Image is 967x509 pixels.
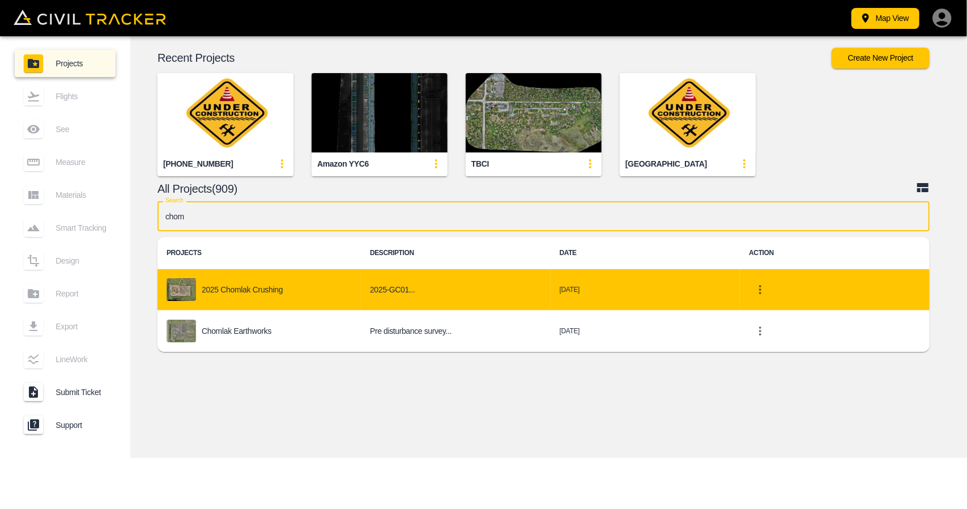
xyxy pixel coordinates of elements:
[271,152,293,175] button: update-card-details
[733,152,756,175] button: update-card-details
[625,159,707,169] div: [GEOGRAPHIC_DATA]
[202,326,271,336] p: Chomlak Earthworks
[163,159,233,169] div: [PHONE_NUMBER]
[471,159,489,169] div: TBCI
[14,10,166,26] img: Civil Tracker
[370,324,542,338] h6: Pre disturbance survey
[370,283,542,297] h6: 2025-GC01
[15,412,116,439] a: Support
[157,237,361,269] th: PROJECTS
[579,152,602,175] button: update-card-details
[312,73,448,152] img: Amazon YYC6
[361,237,551,269] th: DESCRIPTION
[620,73,756,152] img: Tribune Bay Campground
[157,73,293,152] img: 2944-25-005
[157,184,916,193] p: All Projects(909)
[157,53,832,62] p: Recent Projects
[56,421,107,430] span: Support
[15,379,116,406] a: Submit Ticket
[740,237,930,269] th: ACTION
[832,48,930,69] button: Create New Project
[56,59,107,68] span: Projects
[167,278,196,301] img: project-image
[551,269,740,311] td: [DATE]
[466,73,602,152] img: TBCI
[551,311,740,352] td: [DATE]
[317,159,369,169] div: Amazon YYC6
[202,285,283,294] p: 2025 Chomlak Crushing
[551,237,740,269] th: DATE
[167,320,196,342] img: project-image
[56,388,107,397] span: Submit Ticket
[15,50,116,77] a: Projects
[851,8,919,29] button: Map View
[425,152,448,175] button: update-card-details
[157,237,930,352] table: project-list-table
